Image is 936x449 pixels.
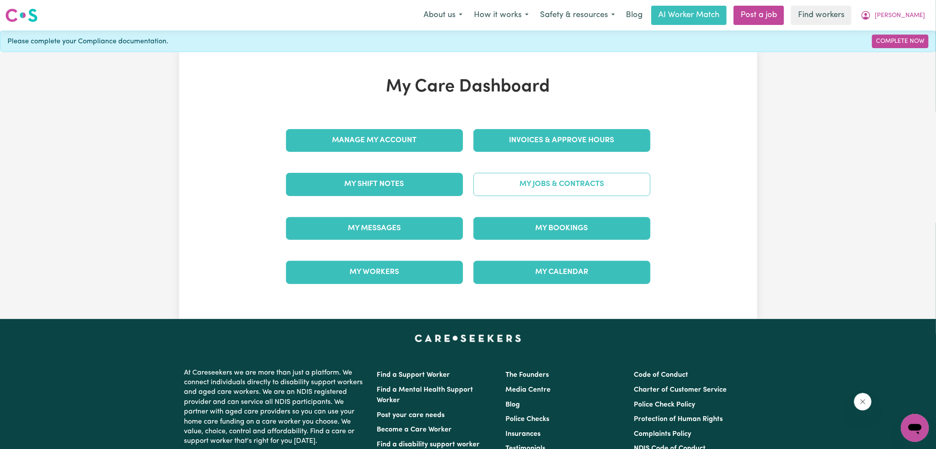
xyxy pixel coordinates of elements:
a: Find a Mental Health Support Worker [377,386,473,404]
span: Need any help? [5,6,53,13]
span: [PERSON_NAME] [875,11,925,21]
img: Careseekers logo [5,7,38,23]
a: Blog [621,6,648,25]
button: My Account [855,6,931,25]
a: Manage My Account [286,129,463,152]
a: The Founders [505,372,549,379]
a: Careseekers home page [415,335,521,342]
a: Find a disability support worker [377,441,480,448]
a: Insurances [505,431,540,438]
a: Become a Care Worker [377,426,452,433]
span: Please complete your Compliance documentation. [7,36,168,47]
a: AI Worker Match [651,6,727,25]
a: Find a Support Worker [377,372,450,379]
a: Media Centre [505,386,551,393]
button: How it works [468,6,534,25]
a: Post a job [734,6,784,25]
button: Safety & resources [534,6,621,25]
a: Post your care needs [377,412,445,419]
a: Complete Now [872,35,929,48]
a: My Calendar [473,261,650,284]
a: Invoices & Approve Hours [473,129,650,152]
a: Code of Conduct [634,372,688,379]
a: Protection of Human Rights [634,416,723,423]
a: Careseekers logo [5,5,38,25]
a: My Workers [286,261,463,284]
a: Find workers [791,6,851,25]
a: My Shift Notes [286,173,463,196]
a: Police Check Policy [634,401,695,408]
a: Police Checks [505,416,549,423]
iframe: Button to launch messaging window [901,414,929,442]
iframe: Close message [854,393,872,410]
a: My Messages [286,217,463,240]
a: Complaints Policy [634,431,691,438]
h1: My Care Dashboard [281,77,656,98]
button: About us [418,6,468,25]
a: My Bookings [473,217,650,240]
a: Blog [505,401,520,408]
a: My Jobs & Contracts [473,173,650,196]
a: Charter of Customer Service [634,386,727,393]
